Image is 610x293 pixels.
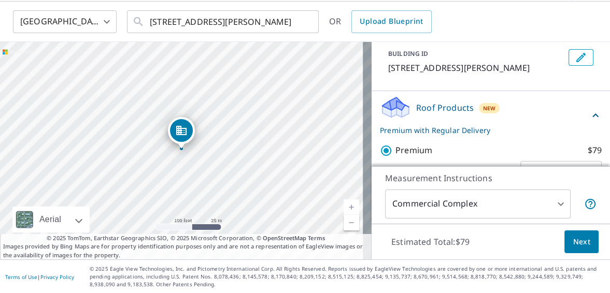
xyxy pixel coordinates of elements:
p: | [5,274,74,280]
p: © 2025 Eagle View Technologies, Inc. and Pictometry International Corp. All Rights Reserved. Repo... [90,265,605,288]
p: [STREET_ADDRESS][PERSON_NAME] [388,62,564,74]
p: Measurement Instructions [385,172,597,184]
p: Estimated Total: $79 [383,230,478,253]
a: Current Level 18, Zoom In [344,199,359,215]
div: OR [329,10,432,33]
div: Aerial [12,207,90,232]
a: Current Level 18, Zoom Out [344,215,359,230]
span: © 2025 TomTom, Earthstar Geographics SIO, © 2025 Microsoft Corporation, © [47,234,325,243]
div: Dropped pin, building 1, Commercial property, 3649 Shepherd Ln Canton, MI 48188 [168,117,195,149]
a: Terms of Use [5,273,37,281]
button: Edit building 1 [569,49,593,66]
div: Commercial Complex [385,189,571,218]
p: Roof Products [416,101,474,114]
a: Privacy Policy [40,273,74,281]
span: Each building may require a separate measurement report; if so, your account will be billed per r... [584,198,597,210]
p: BUILDING ID [388,49,428,58]
a: Upload Blueprint [351,10,431,33]
span: Next [573,236,590,248]
input: Search by address or latitude-longitude [150,7,297,36]
div: Roof ProductsNewPremium with Regular Delivery [380,95,602,136]
a: OpenStreetMap [263,234,306,242]
a: Terms [308,234,325,242]
div: [GEOGRAPHIC_DATA] [13,7,117,36]
p: $79 [588,144,602,157]
p: Premium [395,144,432,157]
button: Next [564,230,599,254]
div: Aerial [36,207,64,232]
span: New [483,104,496,112]
p: Premium with Regular Delivery [380,125,589,136]
div: Regular $0 [520,156,602,185]
span: Upload Blueprint [360,15,423,28]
